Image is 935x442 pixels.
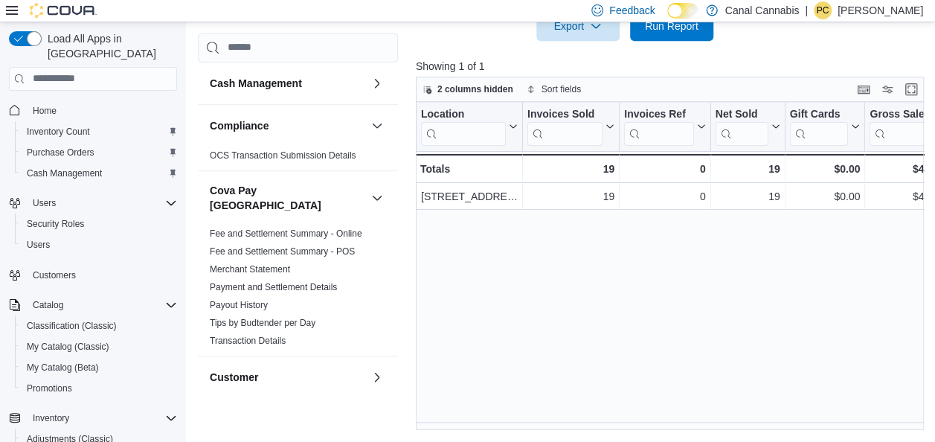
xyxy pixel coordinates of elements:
a: Merchant Statement [210,263,290,274]
div: Invoices Sold [527,107,603,145]
div: $0.00 [790,160,861,178]
a: My Catalog (Classic) [21,338,115,356]
span: Customers [27,266,177,284]
a: My Catalog (Beta) [21,359,105,377]
a: Customers [27,266,82,284]
span: Payout History [210,298,268,310]
span: Load All Apps in [GEOGRAPHIC_DATA] [42,31,177,61]
span: Users [27,239,50,251]
span: Classification (Classic) [27,320,117,332]
span: Feedback [609,3,655,18]
span: Transaction Details [210,334,286,346]
span: 2 columns hidden [437,83,513,95]
span: Purchase Orders [21,144,177,161]
button: Export [536,11,620,41]
span: Users [21,236,177,254]
p: Showing 1 of 1 [416,59,929,74]
a: Payout History [210,299,268,310]
button: Users [15,234,183,255]
span: My Catalog (Classic) [21,338,177,356]
a: Cash Management [21,164,108,182]
button: Purchase Orders [15,142,183,163]
button: Users [3,193,183,214]
h3: Compliance [210,118,269,132]
span: OCS Transaction Submission Details [210,149,356,161]
span: Tips by Budtender per Day [210,316,315,328]
div: 19 [527,160,614,178]
span: My Catalog (Beta) [27,362,99,374]
button: Cova Pay [GEOGRAPHIC_DATA] [210,182,365,212]
p: Canal Cannabis [725,1,800,19]
span: Home [27,101,177,120]
img: Cova [30,3,97,18]
span: Export [545,11,611,41]
span: Customers [33,269,76,281]
a: Promotions [21,379,78,397]
span: Fee and Settlement Summary - POS [210,245,355,257]
button: Compliance [210,118,365,132]
span: Inventory [33,412,69,424]
span: Fee and Settlement Summary - Online [210,227,362,239]
button: Location [421,107,518,145]
button: Users [27,194,62,212]
button: Cash Management [15,163,183,184]
h3: Cash Management [210,75,302,90]
button: Inventory [3,408,183,429]
span: Catalog [33,299,63,311]
span: Home [33,105,57,117]
button: Gift Cards [790,107,861,145]
input: Dark Mode [667,3,698,19]
a: Tips by Budtender per Day [210,317,315,327]
span: Classification (Classic) [21,317,177,335]
p: | [805,1,808,19]
button: Run Report [630,11,713,41]
span: PC [817,1,829,19]
div: $0.00 [790,188,861,205]
button: My Catalog (Beta) [15,357,183,378]
button: Catalog [3,295,183,316]
button: Enter fullscreen [902,80,920,98]
div: Location [421,107,506,121]
button: Display options [878,80,896,98]
div: Net Sold [716,107,768,145]
div: Invoices Sold [527,107,603,121]
span: Promotions [27,382,72,394]
div: 19 [716,160,780,178]
div: Gift Cards [790,107,849,121]
button: Net Sold [716,107,780,145]
span: My Catalog (Classic) [27,341,109,353]
div: Cova Pay [GEOGRAPHIC_DATA] [198,224,398,355]
span: Cash Management [21,164,177,182]
span: Payment and Settlement Details [210,281,337,292]
h3: Customer [210,369,258,384]
div: 19 [527,188,614,205]
span: Security Roles [27,218,84,230]
span: Catalog [27,296,177,314]
a: Classification (Classic) [21,317,123,335]
span: My Catalog (Beta) [21,359,177,377]
div: Invoices Ref [624,107,693,121]
span: Security Roles [21,215,177,233]
button: Security Roles [15,214,183,234]
a: Home [27,102,62,120]
span: Sort fields [542,83,581,95]
span: Purchase Orders [27,147,94,158]
div: 0 [624,188,705,205]
a: Fee and Settlement Summary - Online [210,228,362,238]
button: Inventory [27,409,75,427]
div: [STREET_ADDRESS] [421,188,518,205]
p: [PERSON_NAME] [838,1,923,19]
div: 0 [624,160,705,178]
button: Customer [210,369,365,384]
span: Inventory [27,409,177,427]
button: Home [3,100,183,121]
div: Invoices Ref [624,107,693,145]
div: Patrick Ciantar [814,1,832,19]
button: Compliance [368,116,386,134]
a: Purchase Orders [21,144,100,161]
div: Gift Card Sales [790,107,849,145]
span: Inventory Count [21,123,177,141]
span: Inventory Count [27,126,90,138]
a: Payment and Settlement Details [210,281,337,292]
